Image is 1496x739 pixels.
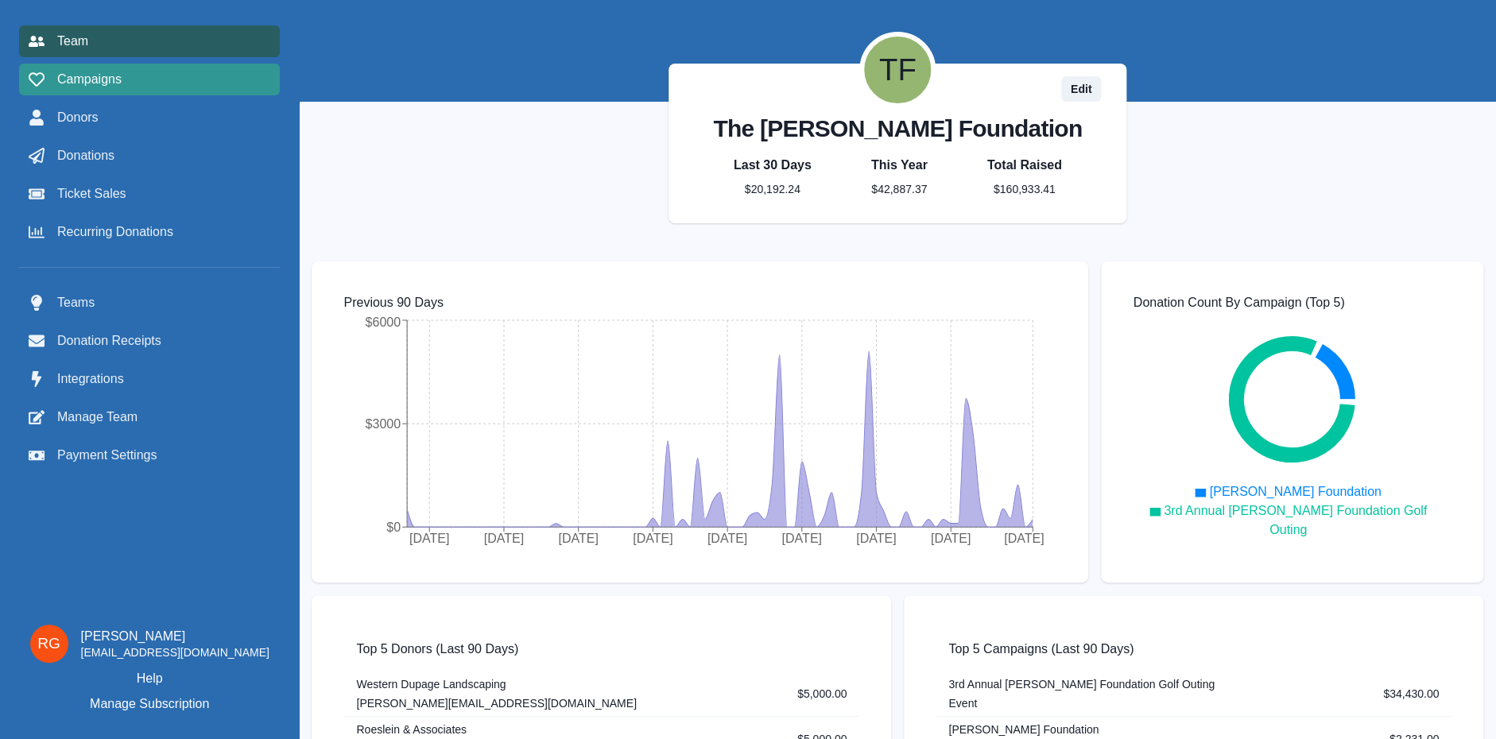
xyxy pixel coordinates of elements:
[409,531,449,544] tspan: [DATE]
[931,531,971,544] tspan: [DATE]
[37,636,60,651] div: Richard P. Grimley
[19,287,280,319] a: Teams
[745,181,800,198] p: $20,192.24
[987,156,1062,175] p: Total Raised
[366,417,401,431] tspan: $3000
[734,156,812,175] p: Last 30 Days
[19,140,280,172] a: Donations
[948,697,977,710] p: Event
[90,695,209,714] p: Manage Subscription
[713,114,1082,143] h2: The [PERSON_NAME] Foundation
[137,669,163,688] a: Help
[57,222,173,242] span: Recurring Donations
[879,55,917,85] div: The Danny Grimley Foundation
[356,697,636,710] p: [PERSON_NAME][EMAIL_ADDRESS][DOMAIN_NAME]
[19,178,280,210] a: Ticket Sales
[871,181,927,198] p: $42,887.37
[57,293,95,312] span: Teams
[1061,76,1101,102] a: Edit
[57,146,114,165] span: Donations
[782,531,822,544] tspan: [DATE]
[19,439,280,471] a: Payment Settings
[559,531,599,544] tspan: [DATE]
[1164,504,1427,536] span: 3rd Annual [PERSON_NAME] Foundation Golf Outing
[1133,293,1451,312] p: Donation Count By Campaign (Top 5)
[366,315,401,329] tspan: $6000
[797,687,847,700] p: $5,000.00
[57,184,126,203] span: Ticket Sales
[57,108,99,127] span: Donors
[994,181,1056,198] p: $160,933.41
[57,70,122,89] span: Campaigns
[871,156,928,175] p: This Year
[19,25,280,57] a: Team
[19,216,280,248] a: Recurring Donations
[1209,485,1381,498] span: [PERSON_NAME] Foundation
[948,678,1439,710] a: 3rd Annual [PERSON_NAME] Foundation Golf OutingEvent$34,430.00
[57,32,88,51] span: Team
[1383,687,1439,700] p: $34,430.00
[936,627,1451,671] p: Top 5 Campaigns (Last 90 Days)
[19,401,280,433] a: Manage Team
[81,646,269,660] p: [EMAIL_ADDRESS][DOMAIN_NAME]
[856,531,896,544] tspan: [DATE]
[57,369,124,389] span: Integrations
[19,363,280,395] a: Integrations
[948,723,1099,736] p: [PERSON_NAME] Foundation
[1004,531,1044,544] tspan: [DATE]
[57,408,138,427] span: Manage Team
[19,102,280,133] a: Donors
[356,678,506,691] p: Western Dupage Landscaping
[948,678,1215,691] p: 3rd Annual [PERSON_NAME] Foundation Golf Outing
[57,331,161,350] span: Donation Receipts
[484,531,524,544] tspan: [DATE]
[343,627,859,671] p: Top 5 Donors (Last 90 Days)
[356,723,467,736] p: Roeslein & Associates
[19,325,280,357] a: Donation Receipts
[707,531,747,544] tspan: [DATE]
[633,531,672,544] tspan: [DATE]
[387,520,401,534] tspan: $0
[57,446,157,465] span: Payment Settings
[343,293,1056,312] p: Previous 90 Days
[81,627,269,646] p: [PERSON_NAME]
[356,678,847,710] a: Western Dupage Landscaping[PERSON_NAME][EMAIL_ADDRESS][DOMAIN_NAME]$5,000.00
[19,64,280,95] a: Campaigns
